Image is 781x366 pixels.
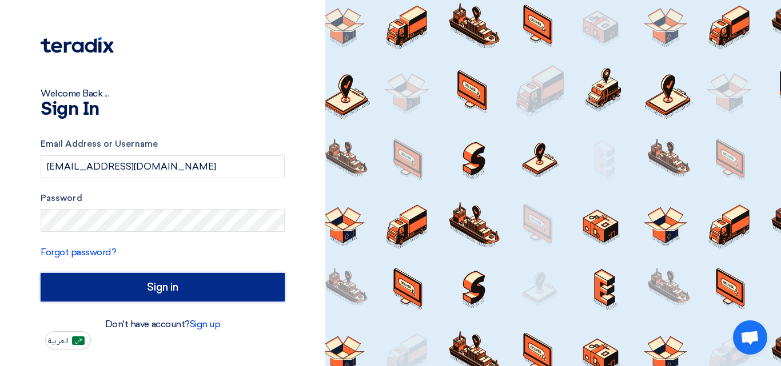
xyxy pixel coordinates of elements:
[41,317,285,331] div: Don't have account?
[41,155,285,178] input: Enter your business email or username
[190,319,221,329] a: Sign up
[41,37,114,53] img: Teradix logo
[41,138,285,151] label: Email Address or Username
[48,337,69,345] span: العربية
[45,331,91,349] button: العربية
[72,336,85,345] img: ar-AR.png
[41,192,285,205] label: Password
[41,273,285,301] input: Sign in
[41,100,285,119] h1: Sign In
[733,320,767,355] a: Open chat
[41,87,285,100] div: Welcome Back ...
[41,247,116,258] a: Forgot password?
